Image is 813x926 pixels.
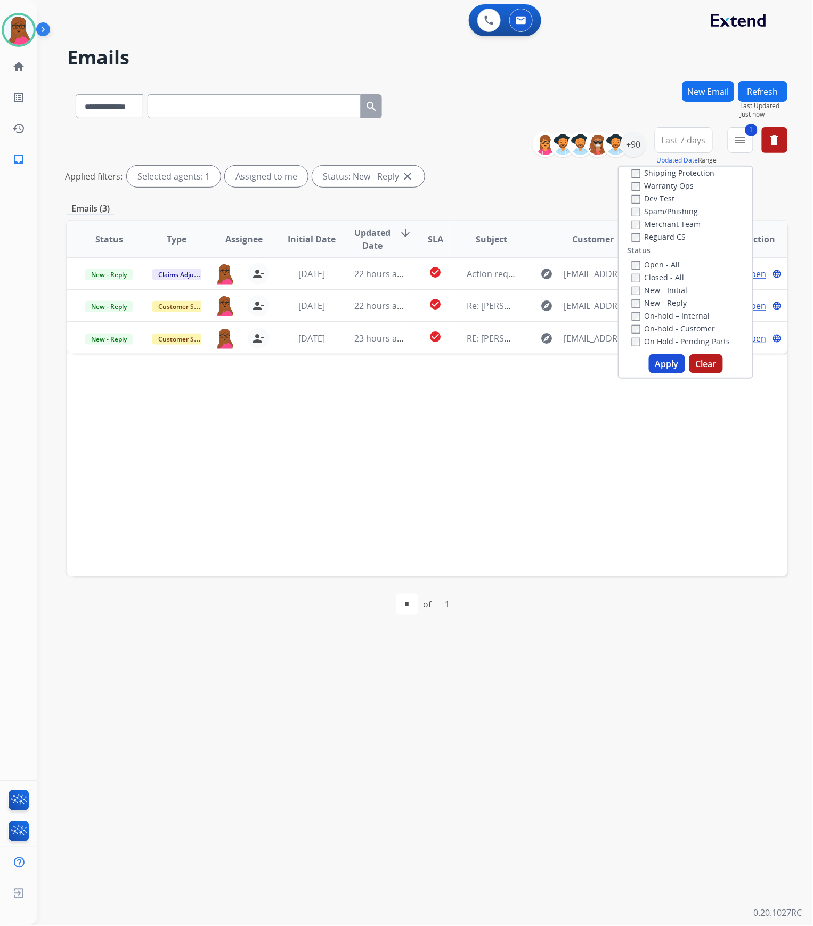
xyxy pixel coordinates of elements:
[632,323,716,334] label: On-hold - Customer
[12,153,25,166] mat-icon: inbox
[720,221,787,258] th: Action
[632,349,713,359] label: On Hold - Servicers
[632,298,687,308] label: New - Reply
[127,166,221,187] div: Selected agents: 1
[67,47,787,68] h2: Emails
[632,193,675,204] label: Dev Test
[252,299,265,312] mat-icon: person_remove
[662,138,706,142] span: Last 7 days
[628,245,651,256] label: Status
[632,311,710,321] label: On-hold – Internal
[728,127,753,153] button: 1
[564,267,635,280] span: [EMAIL_ADDRESS][DOMAIN_NAME]
[632,299,640,308] input: New - Reply
[312,166,425,187] div: Status: New - Reply
[632,287,640,295] input: New - Initial
[429,298,442,311] mat-icon: check_circle
[632,182,640,191] input: Warranty Ops
[215,328,235,349] img: agent-avatar
[541,267,554,280] mat-icon: explore
[632,206,698,216] label: Spam/Phishing
[541,299,554,312] mat-icon: explore
[754,907,802,920] p: 0.20.1027RC
[467,268,693,280] span: Action required: Extend claim approved for replacement
[95,233,123,246] span: Status
[85,301,133,312] span: New - Reply
[354,268,407,280] span: 22 hours ago
[298,268,325,280] span: [DATE]
[152,269,225,280] span: Claims Adjudication
[632,208,640,216] input: Spam/Phishing
[298,332,325,344] span: [DATE]
[773,301,782,311] mat-icon: language
[215,295,235,316] img: agent-avatar
[741,110,787,119] span: Just now
[649,354,685,373] button: Apply
[428,233,443,246] span: SLA
[252,332,265,345] mat-icon: person_remove
[67,202,114,215] p: Emails (3)
[354,300,407,312] span: 22 hours ago
[632,338,640,346] input: On Hold - Pending Parts
[572,233,614,246] span: Customer
[632,325,640,334] input: On-hold - Customer
[745,299,767,312] span: Open
[632,259,680,270] label: Open - All
[225,166,308,187] div: Assigned to me
[632,181,694,191] label: Warranty Ops
[152,334,221,345] span: Customer Support
[632,261,640,270] input: Open - All
[429,266,442,279] mat-icon: check_circle
[85,334,133,345] span: New - Reply
[354,226,391,252] span: Updated Date
[298,300,325,312] span: [DATE]
[424,598,432,611] div: of
[689,354,723,373] button: Clear
[85,269,133,280] span: New - Reply
[152,301,221,312] span: Customer Support
[541,332,554,345] mat-icon: explore
[167,233,186,246] span: Type
[252,267,265,280] mat-icon: person_remove
[467,300,741,312] span: Re: [PERSON_NAME] Claim Id: 11be2fb0-1625-47e0-a733-5fa6f1fd61f2
[225,233,263,246] span: Assignee
[632,232,686,242] label: Reguard CS
[354,332,407,344] span: 23 hours ago
[632,168,715,178] label: Shipping Protection
[745,124,758,136] span: 1
[429,330,442,343] mat-icon: check_circle
[632,221,640,229] input: Merchant Team
[745,267,767,280] span: Open
[399,226,412,239] mat-icon: arrow_downward
[657,156,717,165] span: Range
[365,100,378,113] mat-icon: search
[12,122,25,135] mat-icon: history
[745,332,767,345] span: Open
[621,132,646,157] div: +90
[741,102,787,110] span: Last Updated:
[564,332,635,345] span: [EMAIL_ADDRESS][PERSON_NAME][DOMAIN_NAME]
[632,233,640,242] input: Reguard CS
[476,233,508,246] span: Subject
[773,334,782,343] mat-icon: language
[657,156,698,165] button: Updated Date
[401,170,414,183] mat-icon: close
[564,299,635,312] span: [EMAIL_ADDRESS][PERSON_NAME][DOMAIN_NAME]
[768,134,781,147] mat-icon: delete
[65,170,123,183] p: Applied filters:
[632,336,730,346] label: On Hold - Pending Parts
[738,81,787,102] button: Refresh
[632,272,685,282] label: Closed - All
[632,219,701,229] label: Merchant Team
[632,312,640,321] input: On-hold – Internal
[437,594,459,615] div: 1
[773,269,782,279] mat-icon: language
[655,127,713,153] button: Last 7 days
[215,263,235,285] img: agent-avatar
[288,233,336,246] span: Initial Date
[4,15,34,45] img: avatar
[12,60,25,73] mat-icon: home
[734,134,747,147] mat-icon: menu
[632,195,640,204] input: Dev Test
[632,285,688,295] label: New - Initial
